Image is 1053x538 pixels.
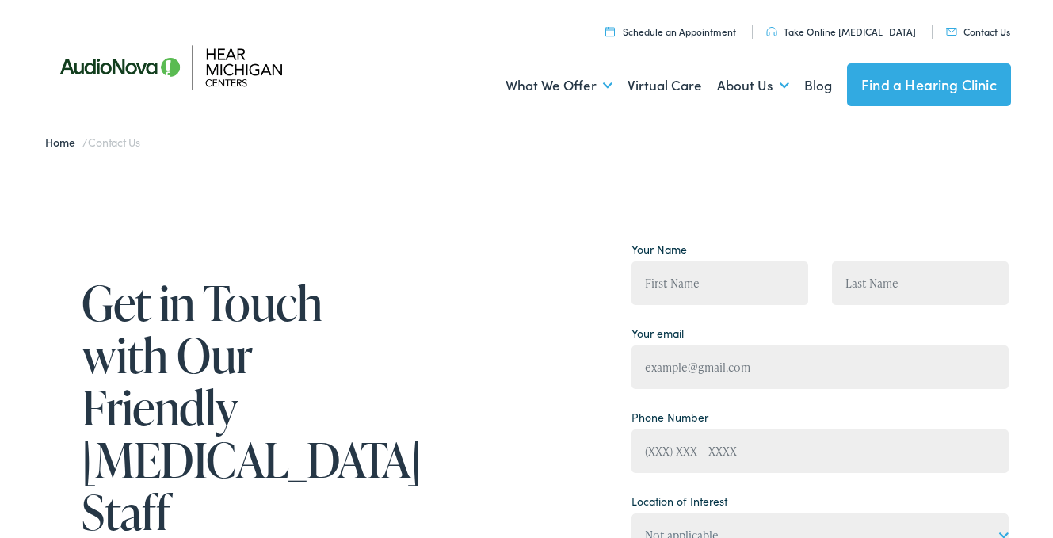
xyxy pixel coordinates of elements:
img: utility icon [766,27,777,36]
label: Your Name [631,241,687,258]
label: Phone Number [631,409,708,425]
a: Schedule an Appointment [605,25,736,38]
a: Find a Hearing Clinic [847,63,1011,106]
img: utility icon [605,26,615,36]
a: Blog [804,56,832,115]
img: utility icon [946,28,957,36]
input: example@gmail.com [631,345,1009,389]
a: Home [45,134,82,150]
a: What We Offer [506,56,612,115]
label: Your email [631,325,684,341]
a: About Us [717,56,789,115]
span: / [45,134,140,150]
label: Location of Interest [631,493,727,509]
input: Last Name [832,261,1009,305]
a: Virtual Care [628,56,702,115]
a: Contact Us [946,25,1010,38]
input: First Name [631,261,808,305]
h1: Get in Touch with Our Friendly [MEDICAL_DATA] Staff [82,277,406,538]
a: Take Online [MEDICAL_DATA] [766,25,916,38]
input: (XXX) XXX - XXXX [631,429,1009,473]
span: Contact Us [88,134,140,150]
